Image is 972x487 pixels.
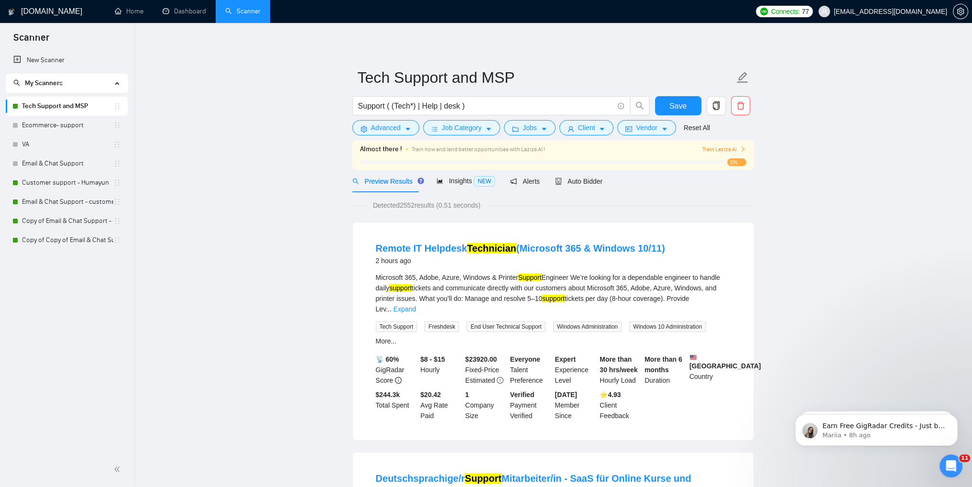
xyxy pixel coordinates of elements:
span: caret-down [599,125,605,133]
span: Advanced [371,122,401,133]
span: 11 [959,454,970,462]
div: Member Since [553,389,598,421]
span: search [631,101,649,110]
b: [DATE] [555,391,577,398]
span: 77 [802,6,809,17]
a: Tech Support and MSP [22,97,113,116]
span: double-left [114,465,123,474]
span: Detected 2552 results (0.51 seconds) [366,200,487,210]
div: Duration [643,354,688,386]
a: Copy of Email & Chat Support - customer support S-1 [22,211,113,231]
button: copy [707,96,726,115]
a: Email & Chat Support [22,154,113,173]
span: Alerts [510,177,540,185]
span: Connects: [771,6,799,17]
a: Remote IT HelpdeskTechnician(Microsoft 365 & Windows 10/11) [376,243,665,254]
li: Customer support - Humayun [6,173,128,192]
li: Copy of Copy of Email & Chat Support - customer support S-1 [6,231,128,250]
span: holder [113,141,121,148]
span: holder [113,102,121,110]
div: Client Feedback [598,389,643,421]
b: $20.42 [420,391,441,398]
b: ⭐️ 4.93 [600,391,621,398]
b: 📡 60% [376,355,399,363]
span: Save [669,100,687,112]
div: Fixed-Price [463,354,508,386]
b: Expert [555,355,576,363]
span: NEW [474,176,495,187]
li: Copy of Email & Chat Support - customer support S-1 [6,211,128,231]
span: search [13,79,20,86]
input: Search Freelance Jobs... [358,100,613,112]
div: Hourly [418,354,463,386]
a: Email & Chat Support - customer support S-1 [22,192,113,211]
a: Expand [393,305,416,313]
a: setting [953,8,968,15]
span: holder [113,179,121,187]
button: folderJobscaret-down [504,120,556,135]
b: [GEOGRAPHIC_DATA] [689,354,761,370]
span: user [568,125,574,133]
span: My Scanners [13,79,63,87]
div: Tooltip anchor [416,177,425,185]
span: Jobs [523,122,537,133]
button: barsJob Categorycaret-down [423,120,500,135]
div: Talent Preference [508,354,553,386]
button: Train Laziza AI [702,145,746,154]
mark: support [389,284,412,292]
span: Train now and land better opportunities with Laziza AI ! [412,146,545,153]
span: holder [113,236,121,244]
a: More... [376,337,397,345]
span: notification [510,178,517,185]
div: GigRadar Score [374,354,419,386]
button: idcardVendorcaret-down [617,120,676,135]
button: setting [953,4,968,19]
span: info-circle [618,103,624,109]
span: right [740,146,746,152]
b: $8 - $15 [420,355,445,363]
b: Everyone [510,355,540,363]
span: holder [113,122,121,129]
div: Payment Verified [508,389,553,421]
a: New Scanner [13,51,120,70]
b: $ 244.3k [376,391,400,398]
li: New Scanner [6,51,128,70]
span: Client [578,122,595,133]
li: Ecommerce- support [6,116,128,135]
span: Insights [437,177,495,185]
a: Customer support - Humayun [22,173,113,192]
a: Copy of Copy of Email & Chat Support - customer support S-1 [22,231,113,250]
div: Total Spent [374,389,419,421]
button: delete [731,96,750,115]
a: VA [22,135,113,154]
b: More than 30 hrs/week [600,355,637,374]
li: Email & Chat Support [6,154,128,173]
iframe: Intercom notifications message [781,394,972,461]
b: More than 6 months [644,355,682,374]
button: userClientcaret-down [559,120,614,135]
span: Tech Support [376,321,417,332]
span: caret-down [404,125,411,133]
span: holder [113,198,121,206]
span: user [821,8,828,15]
span: robot [555,178,562,185]
div: Experience Level [553,354,598,386]
iframe: Intercom live chat [939,454,962,477]
span: folder [512,125,519,133]
mark: Technician [467,243,516,254]
span: Vendor [636,122,657,133]
span: area-chart [437,177,443,184]
div: Microsoft 365, Adobe, Azure, Windows & Printer Engineer We’re looking for a dependable engineer t... [376,272,731,314]
span: Job Category [442,122,481,133]
div: 2 hours ago [376,255,665,266]
mark: support [542,295,565,302]
div: Company Size [463,389,508,421]
span: copy [707,101,725,110]
div: Hourly Load [598,354,643,386]
span: info-circle [395,377,402,384]
span: exclamation-circle [497,377,503,384]
span: setting [953,8,968,15]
